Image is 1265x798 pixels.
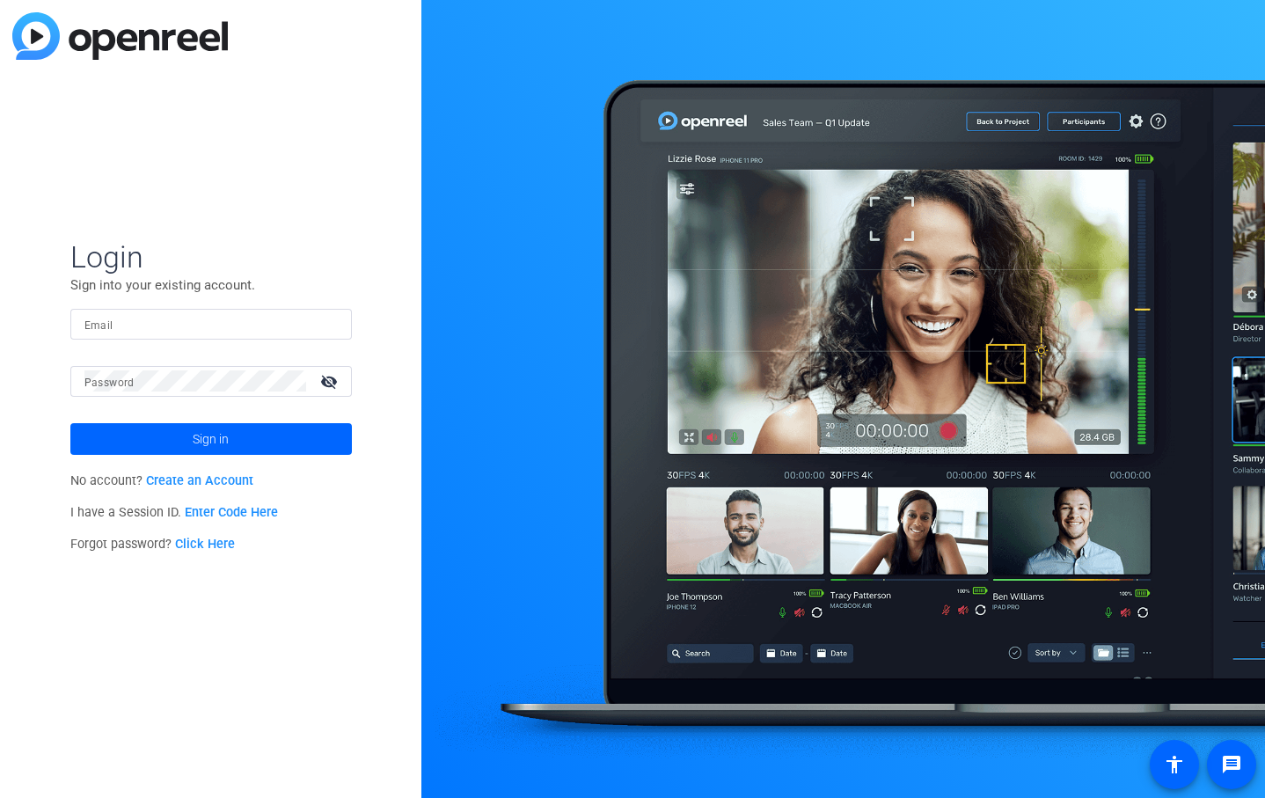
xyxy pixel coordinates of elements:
a: Enter Code Here [185,505,278,520]
span: Sign in [193,417,229,461]
p: Sign into your existing account. [70,275,352,295]
span: Forgot password? [70,537,236,552]
a: Click Here [175,537,235,552]
input: Enter Email Address [84,313,338,334]
button: Sign in [70,423,352,455]
img: blue-gradient.svg [12,12,228,60]
span: No account? [70,473,254,488]
span: I have a Session ID. [70,505,279,520]
mat-icon: message [1221,754,1242,775]
span: Login [70,238,352,275]
mat-icon: visibility_off [310,369,352,394]
mat-icon: accessibility [1164,754,1185,775]
mat-label: Email [84,319,113,332]
a: Create an Account [146,473,253,488]
mat-label: Password [84,377,135,389]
